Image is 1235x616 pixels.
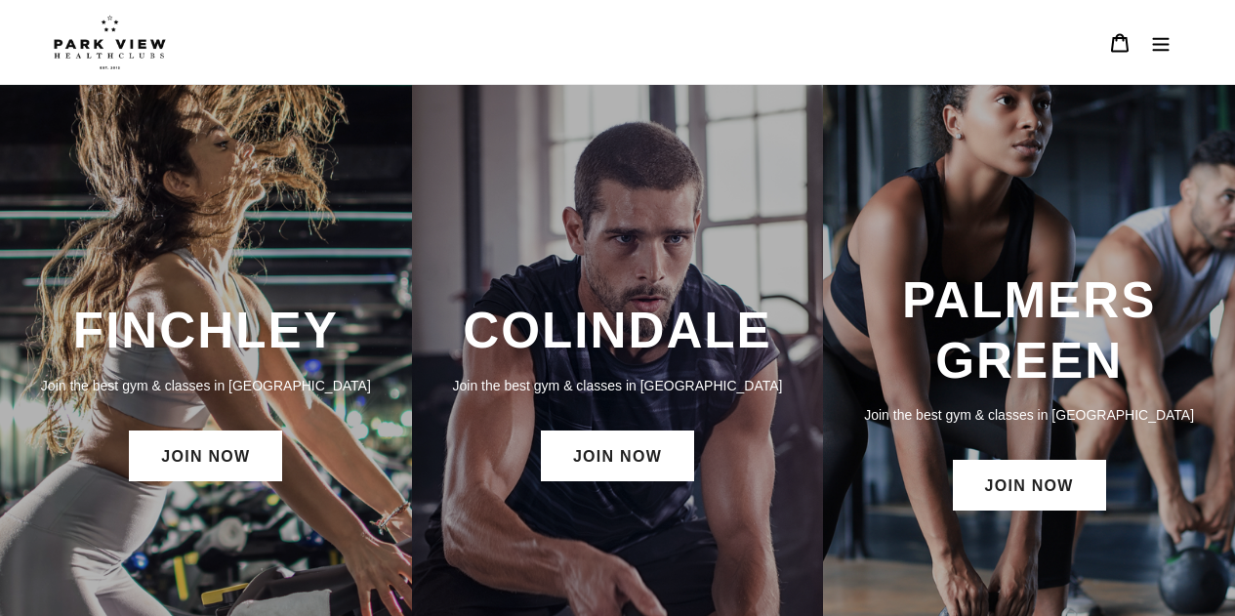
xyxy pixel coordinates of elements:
p: Join the best gym & classes in [GEOGRAPHIC_DATA] [843,404,1215,426]
h3: FINCHLEY [20,301,392,360]
p: Join the best gym & classes in [GEOGRAPHIC_DATA] [20,375,392,396]
h3: COLINDALE [432,301,804,360]
p: Join the best gym & classes in [GEOGRAPHIC_DATA] [432,375,804,396]
img: Park view health clubs is a gym near you. [54,15,166,69]
a: JOIN NOW: Colindale Membership [541,431,694,481]
button: Menu [1140,21,1181,63]
h3: PALMERS GREEN [843,270,1215,390]
a: JOIN NOW: Finchley Membership [129,431,282,481]
a: JOIN NOW: Palmers Green Membership [953,460,1106,511]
